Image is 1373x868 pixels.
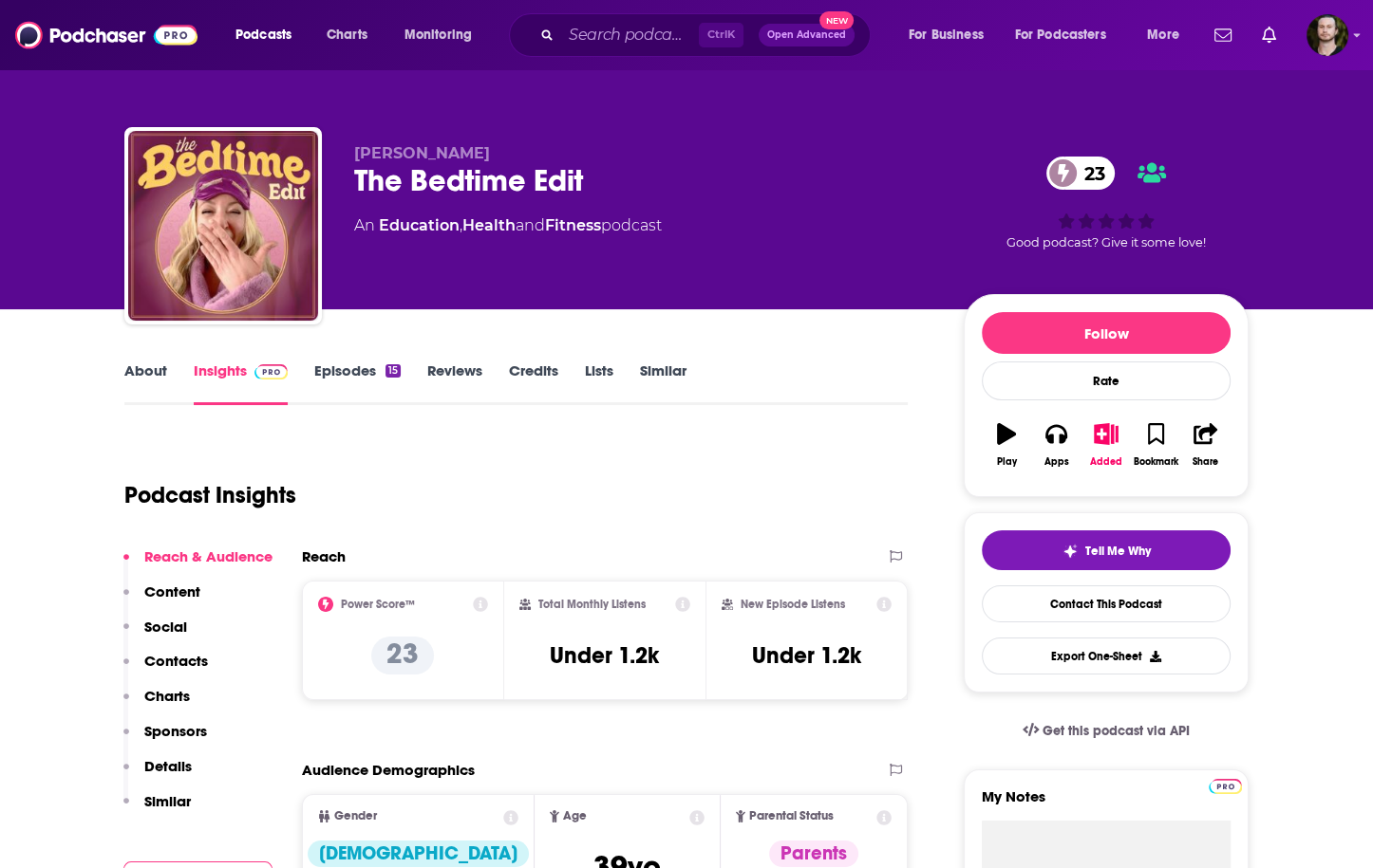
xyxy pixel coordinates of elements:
[1209,779,1242,794] img: Podchaser Pro
[123,757,192,792] button: Details
[1006,235,1206,249] span: Good podcast? Give it some love!
[964,144,1249,262] div: 23Good podcast? Give it some love!
[314,20,379,50] a: Charts
[327,22,367,48] span: Charts
[1181,411,1231,479] button: Share
[144,722,207,740] p: Sponsors
[1147,22,1179,48] span: More
[982,787,1231,821] label: My Notes
[123,687,190,722] button: Charts
[124,481,296,509] h1: Podcast Insights
[1090,456,1122,468] div: Added
[538,598,646,611] h2: Total Monthly Listens
[509,361,558,405] a: Credits
[194,361,288,405] a: InsightsPodchaser Pro
[819,11,854,29] span: New
[379,216,460,234] a: Education
[982,585,1231,622] a: Contact This Podcast
[144,618,187,636] p: Social
[1015,22,1106,48] span: For Podcasters
[314,361,401,405] a: Episodes15
[909,22,984,48] span: For Business
[354,144,490,162] span: [PERSON_NAME]
[144,687,190,705] p: Charts
[1134,456,1178,468] div: Bookmark
[982,361,1231,400] div: Rate
[354,214,662,237] div: An podcast
[302,547,346,565] h2: Reach
[15,17,197,53] img: Podchaser - Follow, Share and Rate Podcasts
[128,131,318,321] img: The Bedtime Edit
[144,547,273,565] p: Reach & Audience
[427,361,482,405] a: Reviews
[123,547,273,582] button: Reach & Audience
[235,22,292,48] span: Podcasts
[752,641,861,670] h3: Under 1.2k
[254,364,288,379] img: Podchaser Pro
[334,810,377,822] span: Gender
[386,364,401,378] div: 15
[997,456,1017,468] div: Play
[741,598,845,611] h2: New Episode Listens
[699,23,743,47] span: Ctrl K
[1307,14,1348,56] button: Show profile menu
[1085,544,1151,559] span: Tell Me Why
[769,840,858,867] div: Parents
[1307,14,1348,56] img: User Profile
[1063,544,1078,559] img: tell me why sparkle
[1254,19,1284,51] a: Show notifications dropdown
[308,840,529,867] div: [DEMOGRAPHIC_DATA]
[1003,20,1134,50] button: open menu
[1081,411,1131,479] button: Added
[1043,723,1190,739] span: Get this podcast via API
[527,13,889,57] div: Search podcasts, credits, & more...
[982,637,1231,674] button: Export One-Sheet
[404,22,472,48] span: Monitoring
[982,312,1231,354] button: Follow
[123,582,200,618] button: Content
[1207,19,1239,51] a: Show notifications dropdown
[1031,411,1081,479] button: Apps
[585,361,613,405] a: Lists
[144,652,208,670] p: Contacts
[516,216,545,234] span: and
[460,216,462,234] span: ,
[759,24,855,46] button: Open AdvancedNew
[144,582,200,600] p: Content
[391,20,497,50] button: open menu
[1065,157,1115,190] span: 23
[124,361,167,405] a: About
[545,216,601,234] a: Fitness
[895,20,1007,50] button: open menu
[123,722,207,757] button: Sponsors
[144,757,192,775] p: Details
[1134,20,1203,50] button: open menu
[550,641,659,670] h3: Under 1.2k
[1193,456,1218,468] div: Share
[1044,456,1069,468] div: Apps
[123,618,187,653] button: Social
[982,411,1031,479] button: Play
[123,652,208,687] button: Contacts
[1307,14,1348,56] span: Logged in as OutlierAudio
[1209,776,1242,794] a: Pro website
[767,30,846,40] span: Open Advanced
[563,810,587,822] span: Age
[640,361,686,405] a: Similar
[561,20,699,50] input: Search podcasts, credits, & more...
[222,20,316,50] button: open menu
[371,637,434,674] p: 23
[302,761,475,779] h2: Audience Demographics
[1046,157,1115,190] a: 23
[982,530,1231,570] button: tell me why sparkleTell Me Why
[1131,411,1180,479] button: Bookmark
[1007,708,1205,754] a: Get this podcast via API
[123,792,191,827] button: Similar
[462,216,516,234] a: Health
[341,598,415,611] h2: Power Score™
[749,810,834,822] span: Parental Status
[144,792,191,810] p: Similar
